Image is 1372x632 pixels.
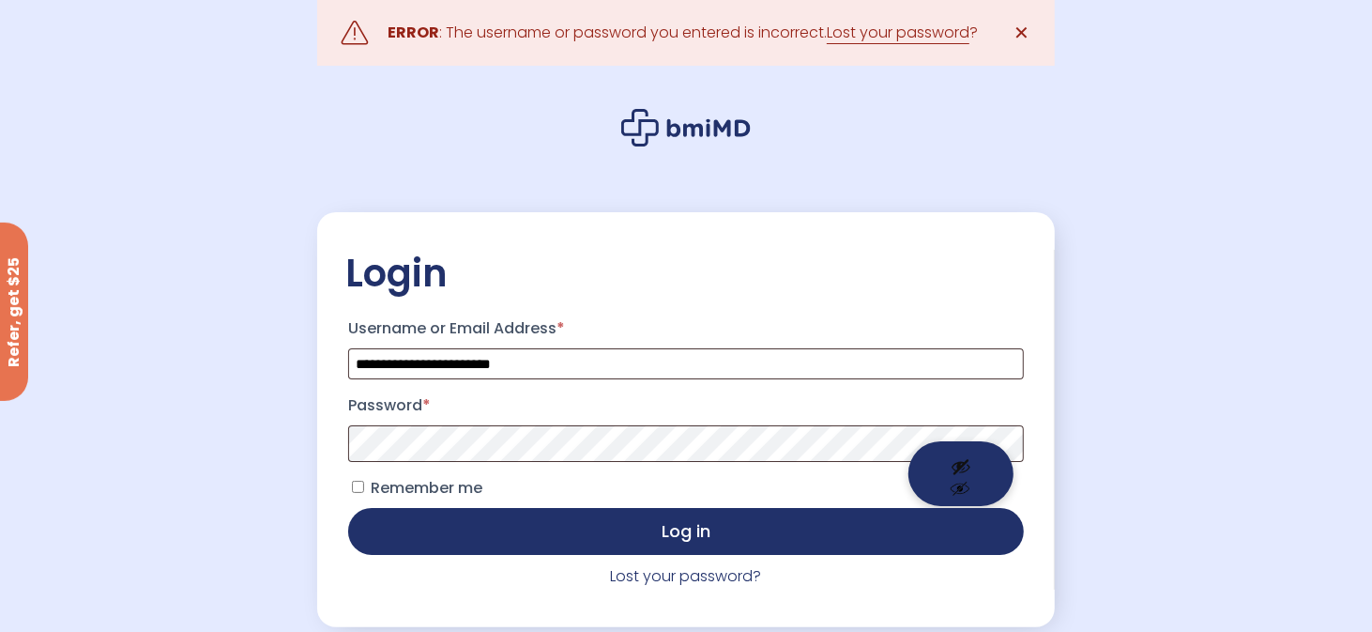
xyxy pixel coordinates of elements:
strong: ERROR [388,22,439,43]
a: Lost your password? [611,565,762,587]
a: Lost your password [827,22,969,44]
span: Remember me [371,477,482,499]
span: ✕ [1014,20,1030,46]
button: Log in [348,508,1024,555]
button: Show password [908,441,1014,506]
div: : The username or password you entered is incorrect. ? [388,20,978,46]
label: Password [348,391,1024,421]
label: Username or Email Address [348,314,1024,344]
a: ✕ [1003,14,1041,52]
input: Remember me [352,481,364,493]
h2: Login [345,250,1027,297]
